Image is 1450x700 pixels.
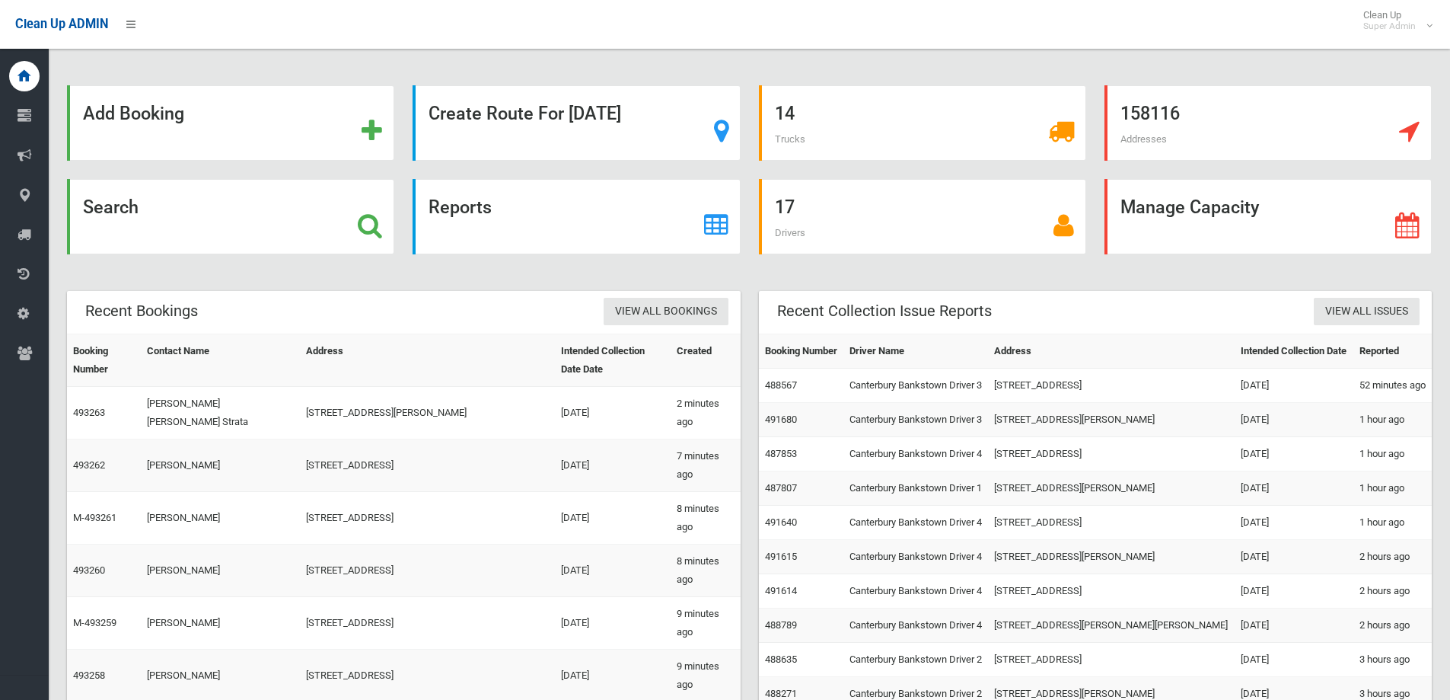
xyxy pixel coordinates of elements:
[1120,103,1180,124] strong: 158116
[988,403,1235,437] td: [STREET_ADDRESS][PERSON_NAME]
[671,597,740,650] td: 9 minutes ago
[1235,643,1353,677] td: [DATE]
[988,437,1235,471] td: [STREET_ADDRESS]
[843,471,989,506] td: Canterbury Bankstown Driver 1
[555,597,671,650] td: [DATE]
[1235,403,1353,437] td: [DATE]
[843,609,989,643] td: Canterbury Bankstown Driver 4
[141,387,300,439] td: [PERSON_NAME] [PERSON_NAME] Strata
[765,585,797,596] a: 491614
[765,448,797,459] a: 487853
[671,387,740,439] td: 2 minutes ago
[1104,85,1432,161] a: 158116 Addresses
[1235,609,1353,643] td: [DATE]
[765,379,797,391] a: 488567
[73,670,105,681] a: 493258
[1353,609,1432,643] td: 2 hours ago
[1363,21,1416,32] small: Super Admin
[555,334,671,387] th: Intended Collection Date Date
[988,334,1235,369] th: Address
[555,439,671,492] td: [DATE]
[73,617,116,628] a: M-493259
[555,545,671,597] td: [DATE]
[300,545,556,597] td: [STREET_ADDRESS]
[988,643,1235,677] td: [STREET_ADDRESS]
[1353,403,1432,437] td: 1 hour ago
[1353,334,1432,369] th: Reported
[988,609,1235,643] td: [STREET_ADDRESS][PERSON_NAME][PERSON_NAME]
[300,334,556,387] th: Address
[73,459,105,471] a: 493262
[671,334,740,387] th: Created
[1235,437,1353,471] td: [DATE]
[843,334,989,369] th: Driver Name
[1235,369,1353,403] td: [DATE]
[1353,471,1432,506] td: 1 hour ago
[843,369,989,403] td: Canterbury Bankstown Driver 3
[843,540,989,574] td: Canterbury Bankstown Driver 4
[1120,133,1167,145] span: Addresses
[759,296,1010,326] header: Recent Collection Issue Reports
[1104,179,1432,254] a: Manage Capacity
[67,179,394,254] a: Search
[429,197,492,218] strong: Reports
[141,545,300,597] td: [PERSON_NAME]
[988,574,1235,609] td: [STREET_ADDRESS]
[67,334,141,387] th: Booking Number
[141,492,300,545] td: [PERSON_NAME]
[300,597,556,650] td: [STREET_ADDRESS]
[843,574,989,609] td: Canterbury Bankstown Driver 4
[1120,197,1259,218] strong: Manage Capacity
[988,369,1235,403] td: [STREET_ADDRESS]
[1235,506,1353,540] td: [DATE]
[671,439,740,492] td: 7 minutes ago
[67,85,394,161] a: Add Booking
[141,334,300,387] th: Contact Name
[1353,437,1432,471] td: 1 hour ago
[67,296,216,326] header: Recent Bookings
[300,387,556,439] td: [STREET_ADDRESS][PERSON_NAME]
[843,643,989,677] td: Canterbury Bankstown Driver 2
[671,545,740,597] td: 8 minutes ago
[759,334,843,369] th: Booking Number
[988,471,1235,506] td: [STREET_ADDRESS][PERSON_NAME]
[73,512,116,523] a: M-493261
[988,506,1235,540] td: [STREET_ADDRESS]
[843,403,989,437] td: Canterbury Bankstown Driver 3
[765,654,797,665] a: 488635
[765,482,797,494] a: 487807
[1353,369,1432,403] td: 52 minutes ago
[73,407,105,418] a: 493263
[765,551,797,562] a: 491615
[1235,334,1353,369] th: Intended Collection Date
[1235,540,1353,574] td: [DATE]
[1356,9,1431,32] span: Clean Up
[775,103,795,124] strong: 14
[765,516,797,528] a: 491640
[759,85,1086,161] a: 14 Trucks
[759,179,1086,254] a: 17 Drivers
[1314,298,1420,326] a: View All Issues
[775,227,805,238] span: Drivers
[413,179,740,254] a: Reports
[83,197,139,218] strong: Search
[671,492,740,545] td: 8 minutes ago
[775,133,805,145] span: Trucks
[73,564,105,576] a: 493260
[765,688,797,699] a: 488271
[1353,574,1432,609] td: 2 hours ago
[141,597,300,650] td: [PERSON_NAME]
[83,103,184,124] strong: Add Booking
[300,439,556,492] td: [STREET_ADDRESS]
[765,619,797,631] a: 488789
[1353,506,1432,540] td: 1 hour ago
[843,506,989,540] td: Canterbury Bankstown Driver 4
[15,17,108,31] span: Clean Up ADMIN
[604,298,728,326] a: View All Bookings
[1235,574,1353,609] td: [DATE]
[1353,643,1432,677] td: 3 hours ago
[555,387,671,439] td: [DATE]
[988,540,1235,574] td: [STREET_ADDRESS][PERSON_NAME]
[413,85,740,161] a: Create Route For [DATE]
[555,492,671,545] td: [DATE]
